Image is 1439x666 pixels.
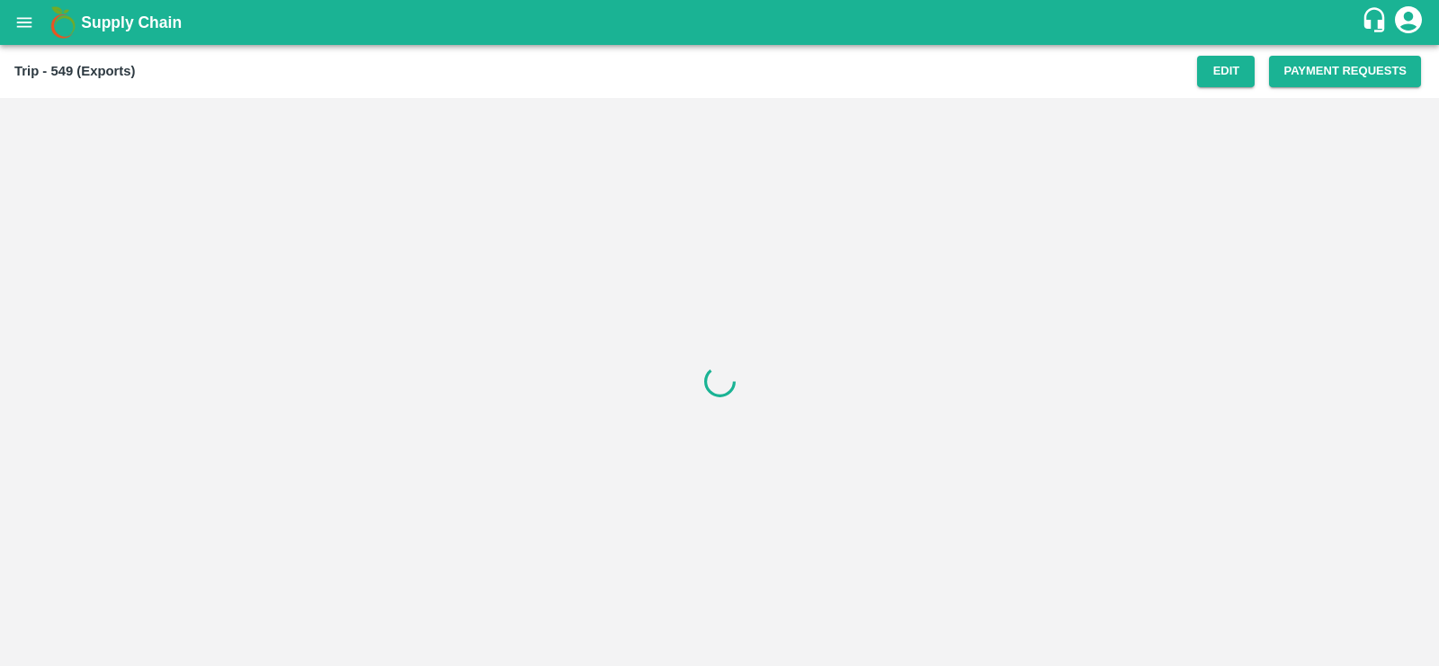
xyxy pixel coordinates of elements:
div: account of current user [1392,4,1425,41]
img: logo [45,4,81,40]
div: customer-support [1361,6,1392,39]
a: Supply Chain [81,10,1361,35]
button: Payment Requests [1269,56,1421,87]
b: Trip - 549 (Exports) [14,64,135,78]
button: Edit [1197,56,1255,87]
b: Supply Chain [81,13,182,31]
button: open drawer [4,2,45,43]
